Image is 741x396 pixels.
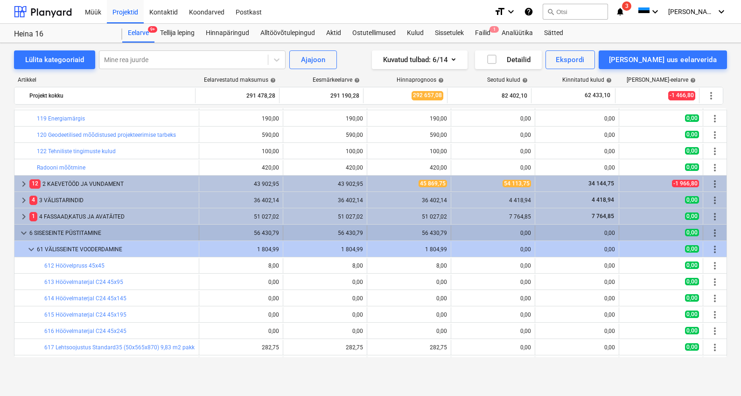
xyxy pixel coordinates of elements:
div: 0,00 [539,246,615,253]
div: 0,00 [539,132,615,138]
div: 190,00 [287,115,363,122]
div: Eelarve [122,24,154,42]
div: Heina 16 [14,29,111,39]
div: 1 804,99 [287,246,363,253]
a: 615 Höövelmaterjal C24 45x195 [44,311,126,318]
div: 0,00 [539,262,615,269]
a: Failid1 [469,24,496,42]
span: 1 [489,26,499,33]
div: 43 902,95 [287,181,363,187]
div: 36 402,14 [287,197,363,204]
div: Kinnitatud kulud [562,77,612,83]
div: 61 VÄLISSEINTE VOODERDAMINE [37,242,195,257]
div: 291 478,28 [199,88,275,103]
span: 9+ [148,26,157,33]
div: 100,00 [287,148,363,155]
a: 617 Lehtsoojustus Standard35 (50x565x870) 9,83 m2 pakk [44,344,195,351]
div: 0,00 [539,115,615,122]
span: 0,00 [685,294,699,302]
span: 4 418,94 [591,197,615,203]
button: Ajajoon [289,50,337,69]
a: 612 Höövelpruss 45x45 [44,262,105,269]
span: 0,00 [685,131,699,138]
div: 51 027,02 [287,213,363,220]
div: 100,00 [371,148,447,155]
span: 0,00 [685,262,699,269]
div: 0,00 [455,132,531,138]
i: keyboard_arrow_down [650,6,661,17]
span: [PERSON_NAME] [668,8,715,15]
div: 2 KAEVETÖÖD JA VUNDAMENT [29,177,195,191]
div: 0,00 [287,328,363,334]
span: 0,00 [685,229,699,236]
span: search [547,8,554,15]
span: -1 466,80 [668,91,695,100]
a: Hinnapäringud [200,24,255,42]
div: 0,00 [455,295,531,302]
div: 0,00 [287,295,363,302]
a: Tellija leping [154,24,200,42]
span: Rohkem tegevusi [709,260,720,271]
span: 0,00 [685,343,699,351]
div: 1 804,99 [371,246,447,253]
div: 420,00 [203,164,279,171]
div: Hinnaprognoos [397,77,444,83]
div: 590,00 [203,132,279,138]
div: 3 VÄLISTARINDID [29,193,195,208]
a: Sätted [538,24,569,42]
a: Eelarve9+ [122,24,154,42]
div: 282,75 [203,344,279,351]
span: Rohkem tegevusi [709,195,720,206]
span: keyboard_arrow_down [26,244,37,255]
span: keyboard_arrow_right [18,211,29,222]
div: 0,00 [539,311,615,318]
button: Lülita kategooriaid [14,50,95,69]
div: 0,00 [455,262,531,269]
div: 0,00 [203,295,279,302]
span: 292 657,08 [412,91,443,100]
div: 36 402,14 [371,197,447,204]
div: 0,00 [539,295,615,302]
button: Kuvatud tulbad:6/14 [372,50,468,69]
a: 120 Geodeetilised mõõdistused projekteerimise tarbeks [37,132,176,138]
span: keyboard_arrow_down [18,227,29,239]
span: 4 [29,196,37,205]
i: keyboard_arrow_down [716,6,727,17]
div: 56 430,79 [287,230,363,236]
span: Rohkem tegevusi [709,309,720,320]
div: Detailid [486,54,531,66]
span: Rohkem tegevusi [709,211,720,222]
div: Ajajoon [301,54,325,66]
span: help [436,78,444,83]
div: 0,00 [539,328,615,334]
div: 36 402,14 [203,197,279,204]
span: Rohkem tegevusi [709,113,720,124]
div: 4 418,94 [455,197,531,204]
div: Failid [469,24,496,42]
div: 8,00 [287,262,363,269]
div: Aktid [321,24,347,42]
div: 190,00 [203,115,279,122]
button: Ekspordi [545,50,594,69]
span: help [688,78,696,83]
span: 0,00 [685,245,699,253]
div: Seotud kulud [487,77,528,83]
div: Ostutellimused [347,24,401,42]
span: 62 433,10 [584,92,611,99]
iframe: Chat Widget [694,351,741,396]
i: Abikeskus [524,6,533,17]
span: keyboard_arrow_right [18,195,29,206]
div: 4 FASSAAD,KATUS JA AVATÄITED [29,209,195,224]
div: 590,00 [287,132,363,138]
span: Rohkem tegevusi [709,146,720,157]
span: 1 [29,212,37,221]
div: Analüütika [496,24,538,42]
div: [PERSON_NAME] uus eelarverida [609,54,717,66]
span: 0,00 [685,114,699,122]
a: 614 Höövelmaterjal C24 45x145 [44,295,126,302]
span: help [520,78,528,83]
span: Rohkem tegevusi [709,342,720,353]
div: Artikkel [14,77,196,83]
div: 0,00 [371,295,447,302]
